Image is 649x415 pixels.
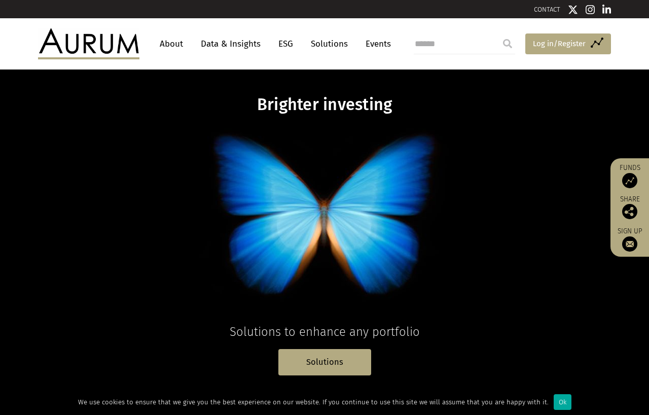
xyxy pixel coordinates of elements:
[534,6,560,13] a: CONTACT
[622,236,637,252] img: Sign up to our newsletter
[230,325,420,339] span: Solutions to enhance any portfolio
[533,38,586,50] span: Log in/Register
[568,5,578,15] img: Twitter icon
[273,34,298,53] a: ESG
[497,33,518,54] input: Submit
[622,173,637,188] img: Access Funds
[155,34,188,53] a: About
[196,34,266,53] a: Data & Insights
[616,227,644,252] a: Sign up
[602,5,611,15] img: Linkedin icon
[525,33,611,55] a: Log in/Register
[554,394,571,410] div: Ok
[306,34,353,53] a: Solutions
[622,204,637,219] img: Share this post
[129,95,520,115] h1: Brighter investing
[278,349,371,375] a: Solutions
[38,28,139,59] img: Aurum
[616,196,644,219] div: Share
[616,163,644,188] a: Funds
[586,5,595,15] img: Instagram icon
[360,34,391,53] a: Events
